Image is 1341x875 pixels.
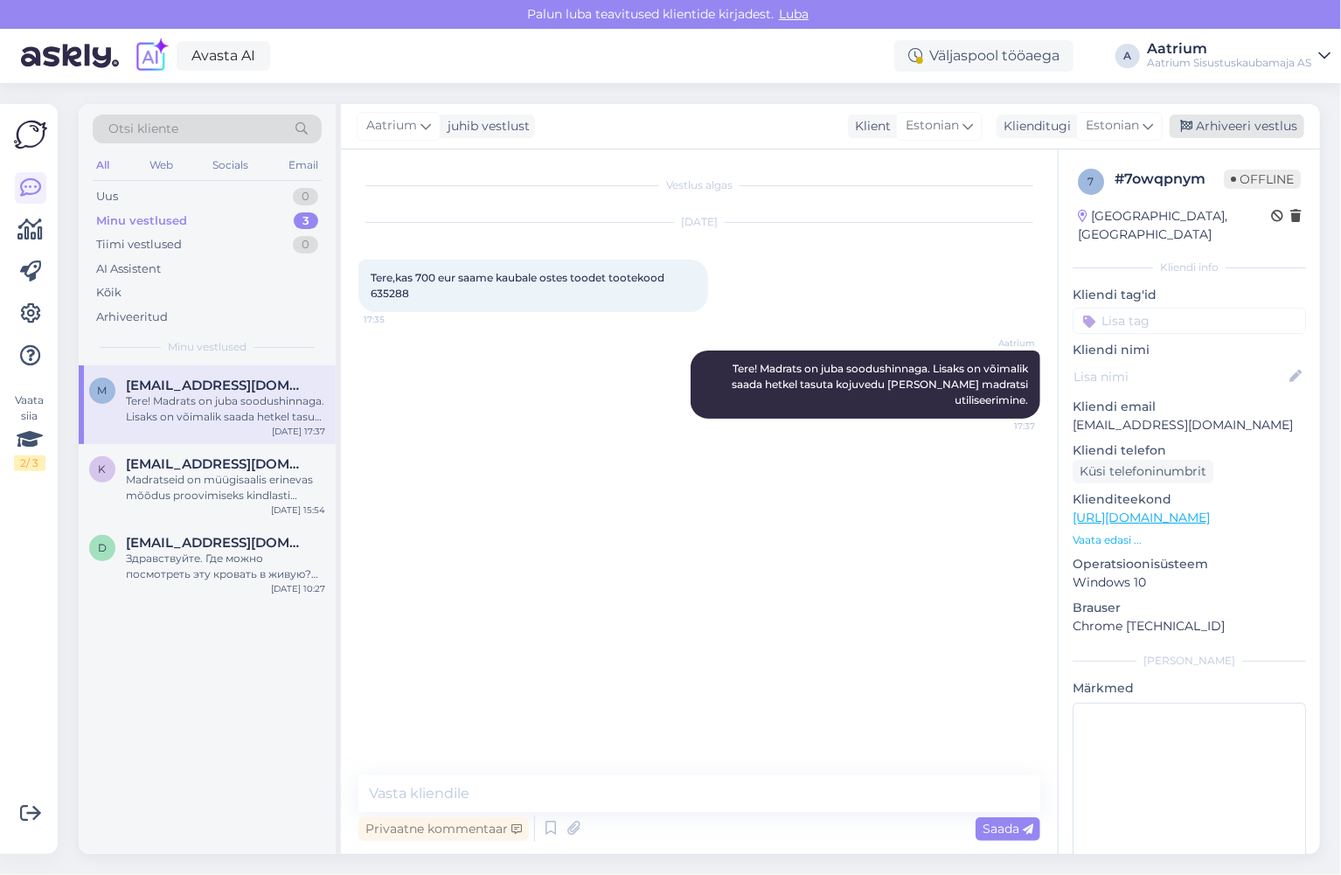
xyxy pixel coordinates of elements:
div: Web [146,154,177,177]
span: Saada [983,821,1033,837]
p: [EMAIL_ADDRESS][DOMAIN_NAME] [1073,416,1306,434]
div: Socials [209,154,252,177]
input: Lisa nimi [1073,367,1286,386]
p: Märkmed [1073,679,1306,698]
div: Tere! Madrats on juba soodushinnaga. Lisaks on võimalik saada hetkel tasuta kojuvedu [PERSON_NAME... [126,393,325,425]
span: Offline [1224,170,1301,189]
div: Aatrium [1147,42,1311,56]
div: All [93,154,113,177]
span: Minu vestlused [168,339,247,355]
div: 3 [294,212,318,230]
div: # 7owqpnym [1115,169,1224,190]
span: Otsi kliente [108,120,178,138]
div: [DATE] 10:27 [271,582,325,595]
div: Arhiveeritud [96,309,168,326]
span: k [99,462,107,476]
a: Avasta AI [177,41,270,71]
div: Kliendi info [1073,260,1306,275]
div: Tiimi vestlused [96,236,182,253]
div: [DATE] 17:37 [272,425,325,438]
span: d [98,541,107,554]
div: Arhiveeri vestlus [1170,115,1304,138]
p: Klienditeekond [1073,490,1306,509]
span: kerstilillemets91@gmail.com [126,456,308,472]
span: 7 [1088,175,1094,188]
p: Kliendi telefon [1073,441,1306,460]
div: Küsi telefoninumbrit [1073,460,1213,483]
span: Aatrium [366,116,417,135]
div: Email [285,154,322,177]
span: Estonian [1086,116,1139,135]
span: Luba [774,6,814,22]
span: Estonian [906,116,959,135]
span: Aatrium [969,337,1035,350]
div: Kõik [96,284,122,302]
span: m [98,384,108,397]
div: [GEOGRAPHIC_DATA], [GEOGRAPHIC_DATA] [1078,207,1271,244]
div: Privaatne kommentaar [358,817,529,841]
div: Vestlus algas [358,177,1040,193]
p: Operatsioonisüsteem [1073,555,1306,573]
p: Kliendi tag'id [1073,286,1306,304]
div: Minu vestlused [96,212,187,230]
img: explore-ai [133,38,170,74]
input: Lisa tag [1073,308,1306,334]
span: 17:37 [969,420,1035,433]
div: 0 [293,236,318,253]
p: Vaata edasi ... [1073,532,1306,548]
div: [DATE] [358,214,1040,230]
div: Klient [848,117,891,135]
div: Aatrium Sisustuskaubamaja AS [1147,56,1311,70]
div: 2 / 3 [14,455,45,471]
div: juhib vestlust [441,117,530,135]
p: Kliendi email [1073,398,1306,416]
div: [DATE] 15:54 [271,503,325,517]
div: 0 [293,188,318,205]
div: Vaata siia [14,392,45,471]
p: Brauser [1073,599,1306,617]
div: Klienditugi [997,117,1071,135]
div: Väljaspool tööaega [894,40,1073,72]
span: markoreinumae60@gmail.com [126,378,308,393]
span: Tere,kas 700 eur saame kaubale ostes toodet tootekood 635288 [371,271,667,300]
span: Tere! Madrats on juba soodushinnaga. Lisaks on võimalik saada hetkel tasuta kojuvedu [PERSON_NAME... [732,362,1031,406]
div: Madratseid on müügisaalis erinevas mõõdus proovimiseks kindlasti olemas. [PERSON_NAME] viimistlus... [126,472,325,503]
div: A [1115,44,1140,68]
a: [URL][DOMAIN_NAME] [1073,510,1210,525]
p: Kliendi nimi [1073,341,1306,359]
div: Здравствуйте. Где можно посмотреть эту кровать в живую? Материал и т.д [126,551,325,582]
p: Windows 10 [1073,573,1306,592]
div: Uus [96,188,118,205]
span: 17:35 [364,313,429,326]
div: [PERSON_NAME] [1073,653,1306,669]
img: Askly Logo [14,118,47,151]
div: AI Assistent [96,260,161,278]
a: AatriumAatrium Sisustuskaubamaja AS [1147,42,1331,70]
span: dzudi@mail.ru [126,535,308,551]
p: Chrome [TECHNICAL_ID] [1073,617,1306,635]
